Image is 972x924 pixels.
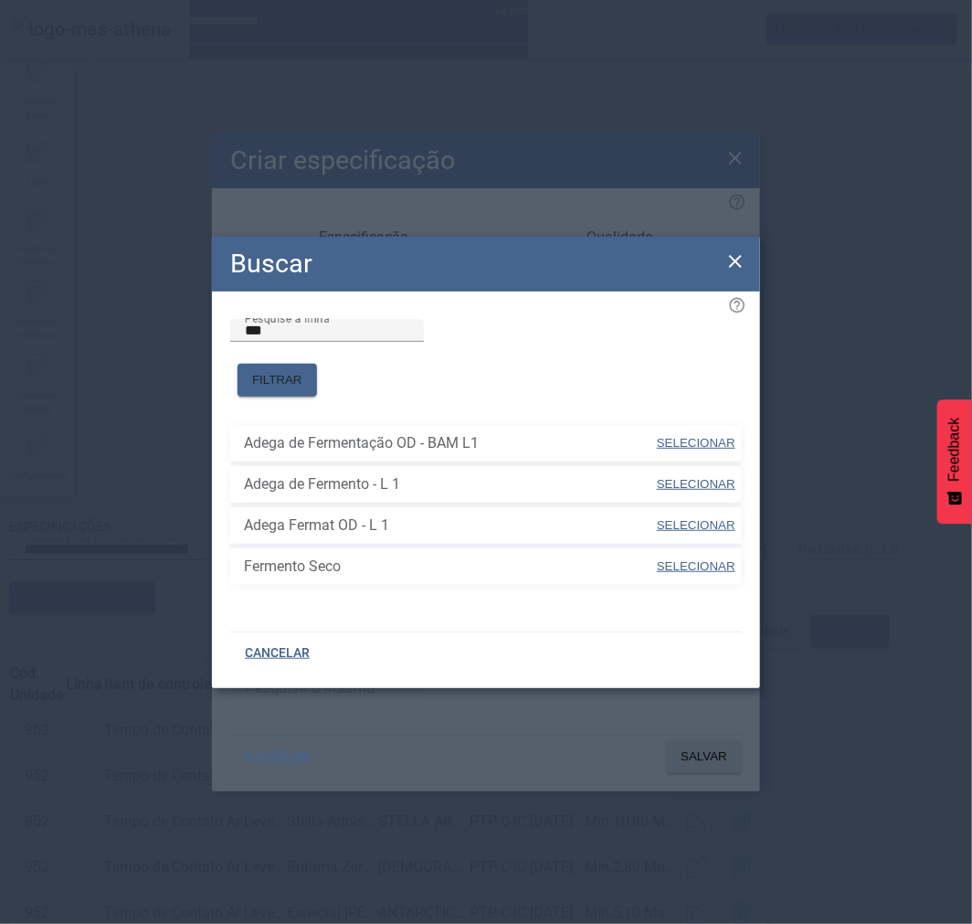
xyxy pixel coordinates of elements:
[238,364,317,397] button: FILTRAR
[655,509,737,542] button: SELECIONAR
[230,637,324,670] button: CANCELAR
[244,556,655,578] span: Fermento Seco
[244,515,655,536] span: Adega Fermat OD - L 1
[657,477,735,491] span: SELECIONAR
[245,312,330,324] mat-label: Pesquise a linha
[230,244,312,283] h2: Buscar
[655,550,737,583] button: SELECIONAR
[681,748,727,766] span: SALVAR
[655,427,737,460] button: SELECIONAR
[666,740,742,773] button: SALVAR
[245,644,310,663] span: CANCELAR
[244,473,655,495] span: Adega de Fermento - L 1
[657,559,735,573] span: SELECIONAR
[230,740,324,773] button: CANCELAR
[657,436,735,450] span: SELECIONAR
[244,432,655,454] span: Adega de Fermentação OD - BAM L1
[946,418,963,482] span: Feedback
[252,371,302,389] span: FILTRAR
[937,399,972,524] button: Feedback - Mostrar pesquisa
[655,468,737,501] button: SELECIONAR
[657,518,735,532] span: SELECIONAR
[245,748,310,766] span: CANCELAR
